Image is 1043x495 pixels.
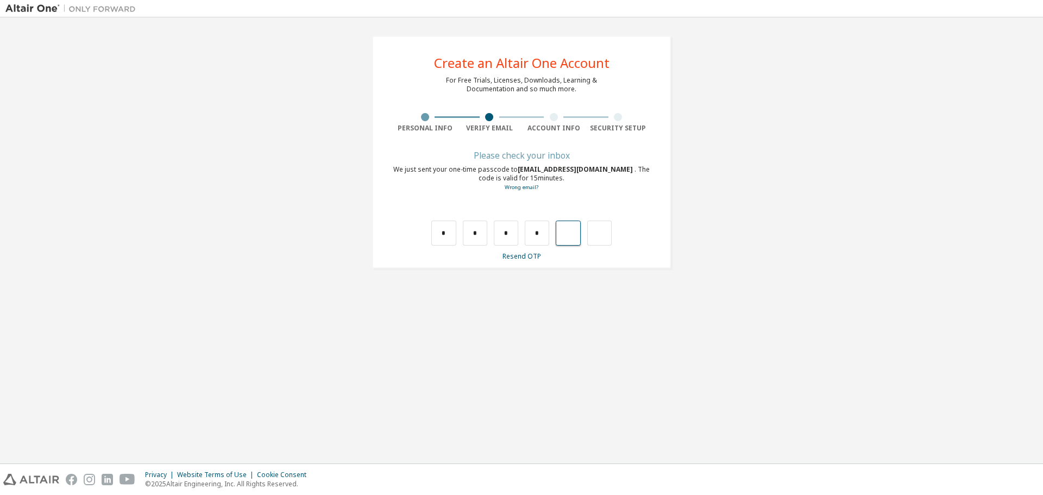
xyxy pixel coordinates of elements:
[521,124,586,133] div: Account Info
[102,474,113,485] img: linkedin.svg
[393,165,650,192] div: We just sent your one-time passcode to . The code is valid for 15 minutes.
[177,471,257,479] div: Website Terms of Use
[434,57,610,70] div: Create an Altair One Account
[3,474,59,485] img: altair_logo.svg
[518,165,634,174] span: [EMAIL_ADDRESS][DOMAIN_NAME]
[257,471,313,479] div: Cookie Consent
[66,474,77,485] img: facebook.svg
[145,479,313,488] p: © 2025 Altair Engineering, Inc. All Rights Reserved.
[505,184,538,191] a: Go back to the registration form
[457,124,522,133] div: Verify Email
[446,76,597,93] div: For Free Trials, Licenses, Downloads, Learning & Documentation and so much more.
[393,152,650,159] div: Please check your inbox
[586,124,651,133] div: Security Setup
[84,474,95,485] img: instagram.svg
[120,474,135,485] img: youtube.svg
[5,3,141,14] img: Altair One
[393,124,457,133] div: Personal Info
[145,471,177,479] div: Privacy
[502,252,541,261] a: Resend OTP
